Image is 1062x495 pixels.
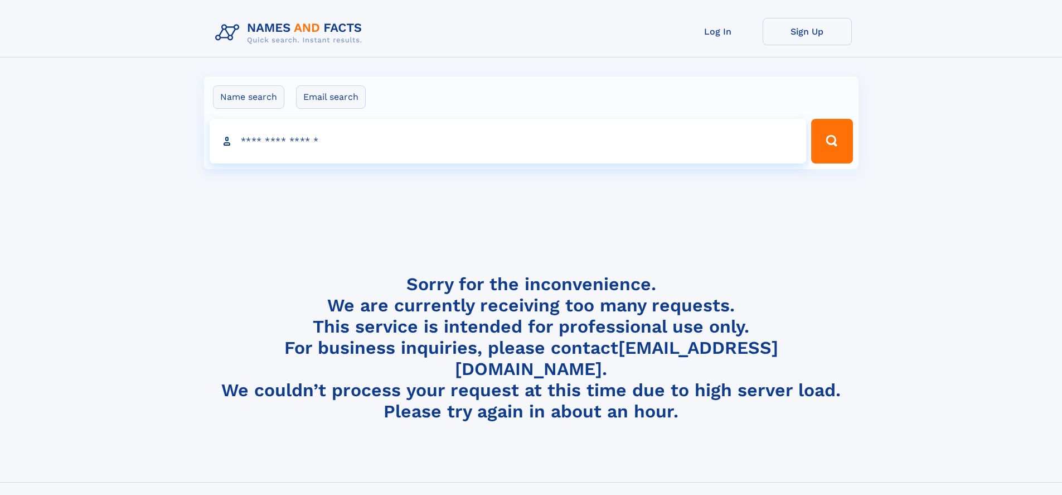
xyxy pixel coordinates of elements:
[211,273,852,422] h4: Sorry for the inconvenience. We are currently receiving too many requests. This service is intend...
[210,119,807,164] input: search input
[213,85,284,109] label: Name search
[296,85,366,109] label: Email search
[673,18,763,45] a: Log In
[455,337,778,379] a: [EMAIL_ADDRESS][DOMAIN_NAME]
[211,18,371,48] img: Logo Names and Facts
[763,18,852,45] a: Sign Up
[811,119,852,164] button: Search Button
